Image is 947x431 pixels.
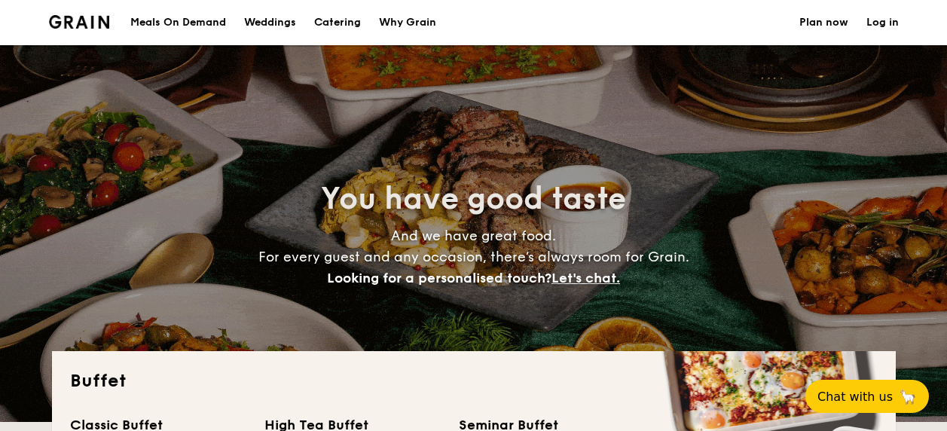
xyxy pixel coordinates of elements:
[805,380,929,413] button: Chat with us🦙
[817,390,893,404] span: Chat with us
[327,270,551,286] span: Looking for a personalised touch?
[551,270,620,286] span: Let's chat.
[258,228,689,286] span: And we have great food. For every guest and any occasion, there’s always room for Grain.
[70,369,878,393] h2: Buffet
[49,15,110,29] a: Logotype
[321,181,626,217] span: You have good taste
[49,15,110,29] img: Grain
[899,388,917,405] span: 🦙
